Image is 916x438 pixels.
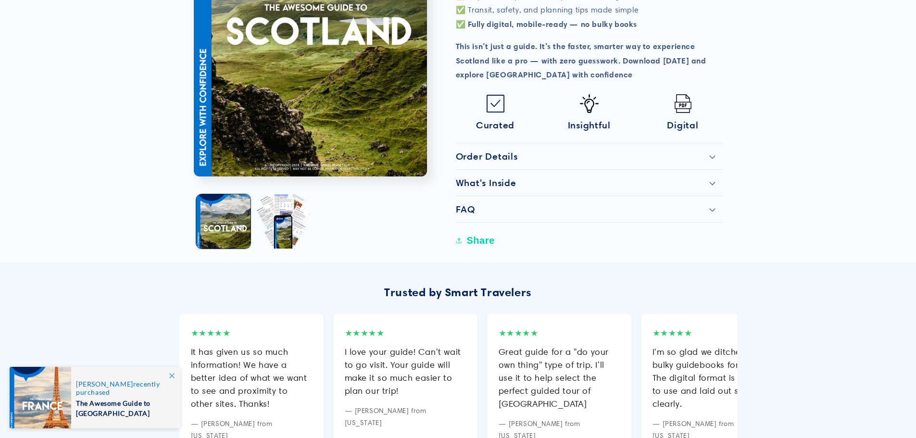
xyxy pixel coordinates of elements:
summary: FAQ [456,196,723,222]
img: Idea-icon.png [580,94,599,113]
strong: ✅ Fully digital, mobile-ready — no bulky books [456,19,638,29]
div: ★★★★★ [652,325,774,341]
span: [PERSON_NAME] [76,380,133,388]
button: Load image 2 in gallery view [255,194,310,249]
div: I love your guide! Can't wait to go visit. Your guide will make it so much easier to plan our trip! [345,345,466,397]
strong: This isn’t just a guide. It’s the faster, smarter way to experience Scotland like a pro — with ze... [456,41,706,80]
div: It has given us so much information! We have a better idea of what we want to see and proximity t... [191,345,312,410]
span: Digital [667,119,698,131]
div: ★★★★★ [345,325,466,341]
button: Load image 1 in gallery view [196,194,251,249]
span: Curated [476,119,514,131]
div: ★★★★★ [499,325,620,341]
h2: Order Details [456,150,518,162]
span: Insightful [568,119,611,131]
span: The Awesome Guide to [GEOGRAPHIC_DATA] [76,396,170,418]
div: Trusted by Smart Travelers [179,282,737,302]
summary: What's Inside [456,170,723,196]
span: recently purchased [76,380,170,396]
h2: FAQ [456,203,475,215]
h2: What's Inside [456,177,516,188]
div: Great guide for a "do your own thing" type of trip. I'll use it to help select the perfect guided... [499,345,620,410]
div: I'm so glad we ditched the bulky guidebooks for this! The digital format is easier to use and lai... [652,345,774,410]
div: ★★★★★ [191,325,312,341]
button: Share [456,230,498,251]
summary: Order Details [456,143,723,169]
div: — [PERSON_NAME] from [US_STATE] [345,405,466,429]
img: Pdf.png [674,94,692,113]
